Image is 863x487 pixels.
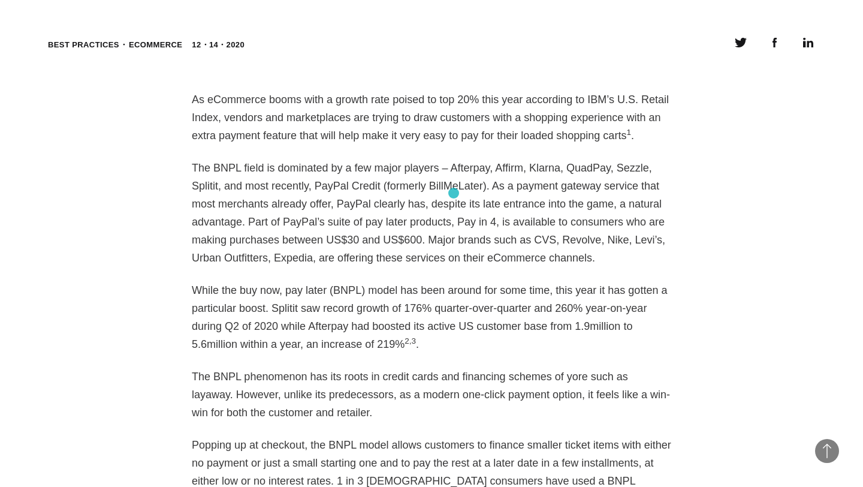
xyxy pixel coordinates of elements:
[192,159,671,267] p: The BNPL field is dominated by a few major players – Afterpay, Affirm, Klarna, QuadPay, Sezzle, S...
[192,281,671,353] p: While the buy now, pay later (BNPL) model has been around for some time, this year it has gotten ...
[815,439,839,463] button: Back to Top
[192,368,671,422] p: The BNPL phenomenon has its roots in credit cards and financing schemes of yore such as layaway. ...
[48,40,119,49] a: Best practices
[405,336,416,345] sup: 2,3
[192,39,245,51] time: 12・14・2020
[192,91,671,145] p: As eCommerce booms with a growth rate poised to top 20% this year according to IBM’s U.S. Retail ...
[626,128,631,137] sup: 1
[129,40,182,49] a: eCommerce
